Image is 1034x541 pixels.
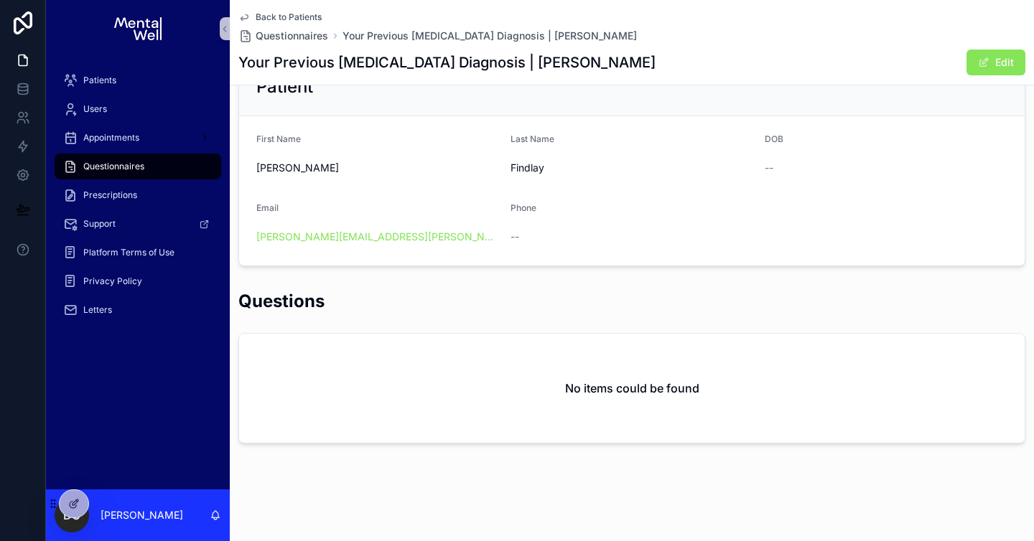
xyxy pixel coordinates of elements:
span: Prescriptions [83,189,137,201]
a: Platform Terms of Use [55,240,221,265]
span: Questionnaires [83,161,144,172]
span: Findlay [511,161,753,175]
h2: Patient [256,75,313,98]
span: Appointments [83,132,139,144]
p: [PERSON_NAME] [101,508,183,522]
span: Email [256,202,279,213]
span: Phone [511,202,536,213]
span: Last Name [511,133,554,144]
h2: No items could be found [565,380,699,397]
a: Your Previous [MEDICAL_DATA] Diagnosis | [PERSON_NAME] [343,29,637,43]
span: Privacy Policy [83,276,142,287]
a: Letters [55,297,221,323]
span: Users [83,103,107,115]
span: First Name [256,133,301,144]
div: scrollable content [46,57,230,342]
h1: Your Previous [MEDICAL_DATA] Diagnosis | [PERSON_NAME] [238,52,656,72]
span: Questionnaires [256,29,328,43]
span: DOB [765,133,783,144]
a: Patients [55,67,221,93]
span: Back to Patients [256,11,322,23]
a: Back to Patients [238,11,322,23]
span: Patients [83,75,116,86]
a: Questionnaires [55,154,221,179]
span: -- [765,161,773,175]
a: Privacy Policy [55,268,221,294]
img: App logo [114,17,161,40]
span: Support [83,218,116,230]
span: [PERSON_NAME] [256,161,499,175]
a: Appointments [55,125,221,151]
a: Prescriptions [55,182,221,208]
span: Letters [83,304,112,316]
a: Questionnaires [238,29,328,43]
a: [PERSON_NAME][EMAIL_ADDRESS][PERSON_NAME][DOMAIN_NAME] [256,230,499,244]
a: Users [55,96,221,122]
a: Support [55,211,221,237]
span: -- [511,230,519,244]
span: Platform Terms of Use [83,247,174,258]
h2: Questions [238,289,325,313]
button: Edit [967,50,1025,75]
